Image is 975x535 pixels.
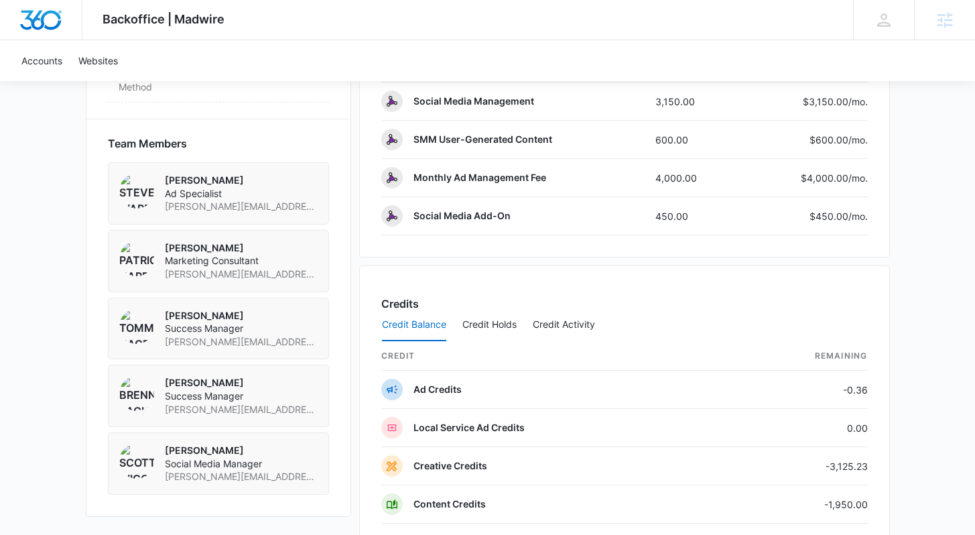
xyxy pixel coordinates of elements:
[165,322,318,335] span: Success Manager
[726,371,868,409] td: -0.36
[462,309,517,341] button: Credit Holds
[13,40,70,81] a: Accounts
[165,403,318,416] span: [PERSON_NAME][EMAIL_ADDRESS][PERSON_NAME][DOMAIN_NAME]
[726,409,868,447] td: 0.00
[413,383,462,396] p: Ad Credits
[165,174,318,187] p: [PERSON_NAME]
[848,134,868,145] span: /mo.
[805,133,868,147] p: $600.00
[726,342,868,371] th: Remaining
[103,12,224,26] span: Backoffice | Madwire
[803,95,868,109] p: $3,150.00
[848,96,868,107] span: /mo.
[165,309,318,322] p: [PERSON_NAME]
[645,121,736,159] td: 600.00
[413,459,487,473] p: Creative Credits
[413,133,552,146] p: SMM User-Generated Content
[645,82,736,121] td: 3,150.00
[805,209,868,223] p: $450.00
[165,444,318,457] p: [PERSON_NAME]
[119,444,154,479] img: Scottlyn Wiggins
[165,241,318,255] p: [PERSON_NAME]
[119,174,154,209] img: Steven Warren
[165,200,318,213] span: [PERSON_NAME][EMAIL_ADDRESS][PERSON_NAME][DOMAIN_NAME]
[413,95,534,108] p: Social Media Management
[108,135,187,152] span: Team Members
[165,254,318,267] span: Marketing Consultant
[165,267,318,281] span: [PERSON_NAME][EMAIL_ADDRESS][PERSON_NAME][DOMAIN_NAME]
[413,209,511,223] p: Social Media Add-On
[119,376,154,411] img: Brennan Rachman
[381,342,726,371] th: credit
[119,241,154,276] img: Patrick Harral
[848,211,868,222] span: /mo.
[533,309,595,341] button: Credit Activity
[413,171,546,184] p: Monthly Ad Management Fee
[381,296,419,312] h3: Credits
[165,457,318,471] span: Social Media Manager
[165,470,318,483] span: [PERSON_NAME][EMAIL_ADDRESS][DOMAIN_NAME]
[726,447,868,485] td: -3,125.23
[645,159,736,197] td: 4,000.00
[165,335,318,349] span: [PERSON_NAME][EMAIL_ADDRESS][PERSON_NAME][DOMAIN_NAME]
[413,497,486,511] p: Content Credits
[382,309,446,341] button: Credit Balance
[165,376,318,390] p: [PERSON_NAME]
[645,197,736,235] td: 450.00
[848,172,868,184] span: /mo.
[165,187,318,200] span: Ad Specialist
[119,309,154,344] img: Tommy Nagel
[165,390,318,403] span: Success Manager
[801,171,868,185] p: $4,000.00
[413,421,525,434] p: Local Service Ad Credits
[726,485,868,524] td: -1,950.00
[70,40,126,81] a: Websites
